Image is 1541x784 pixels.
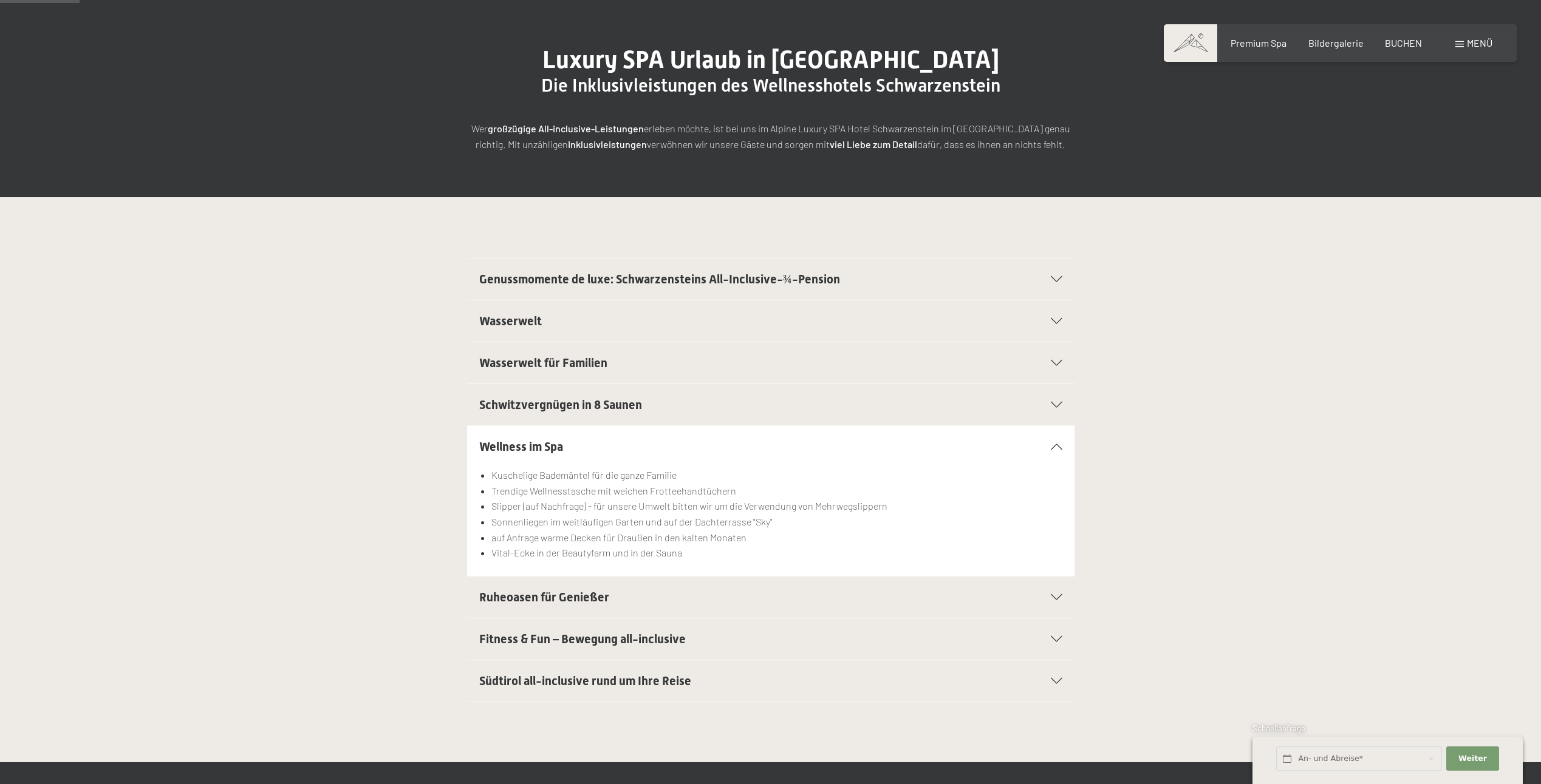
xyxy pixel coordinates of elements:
[1231,37,1286,49] a: Premium Spa
[1446,746,1498,771] button: Weiter
[568,138,647,150] strong: Inklusivleistungen
[479,674,691,688] span: Südtirol all-inclusive rund um Ihre Reise
[491,498,1062,514] li: Slipper (auf Nachfrage) - für unsere Umwelt bitten wir um die Verwendung von Mehrwegslippern
[1458,753,1487,764] span: Weiter
[491,514,1062,530] li: Sonnenliegen im weitläufigen Garten und auf der Dachterrasse "Sky"
[1385,37,1422,49] a: BUCHEN
[491,530,1062,546] li: auf Anfrage warme Decken für Draußen in den kalten Monaten
[491,545,1062,561] li: Vital-Ecke in der Beautyfarm und in der Sauna
[491,467,1062,483] li: Kuschelige Bademäntel für die ganze Familie
[830,138,917,150] strong: viel Liebe zum Detail
[541,75,1000,96] span: Die Inklusivleistungen des Wellnesshotels Schwarzenstein
[1467,37,1492,49] span: Menü
[488,123,644,134] strong: großzügige All-inclusive-Leistungen
[1308,37,1364,49] a: Bildergalerie
[479,590,609,604] span: Ruheoasen für Genießer
[479,632,686,646] span: Fitness & Fun – Bewegung all-inclusive
[479,439,563,454] span: Wellness im Spa
[542,46,999,74] span: Luxury SPA Urlaub in [GEOGRAPHIC_DATA]
[479,397,642,412] span: Schwitzvergnügen in 8 Saunen
[479,356,607,370] span: Wasserwelt für Familien
[479,272,840,286] span: Genussmomente de luxe: Schwarzensteins All-Inclusive-¾-Pension
[491,483,1062,499] li: Trendige Wellnesstasche mit weichen Frotteehandtüchern
[1252,723,1305,733] span: Schnellanfrage
[467,121,1075,152] p: Wer erleben möchte, ist bei uns im Alpine Luxury SPA Hotel Schwarzenstein im [GEOGRAPHIC_DATA] ge...
[479,314,542,328] span: Wasserwelt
